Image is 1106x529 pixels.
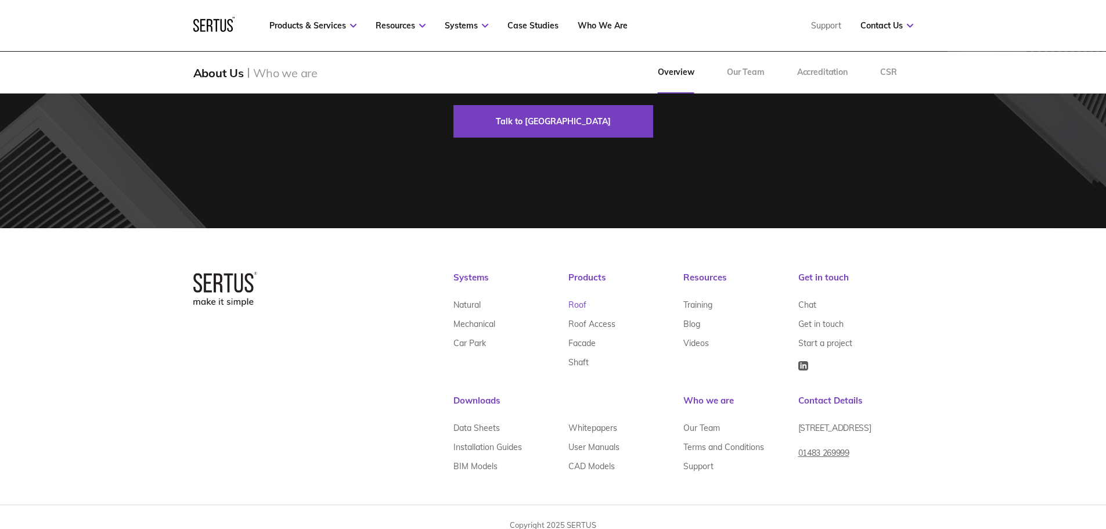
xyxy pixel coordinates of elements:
a: Chat [798,295,816,314]
a: BIM Models [453,456,498,476]
img: Icon [798,361,808,370]
span: [STREET_ADDRESS] [798,423,871,433]
a: Who We Are [578,20,628,31]
a: CAD Models [568,456,615,476]
a: Roof [568,295,586,314]
a: Support [811,20,841,31]
a: Get in touch [798,314,844,333]
a: 01483 269999 [798,443,849,472]
a: Car Park [453,333,486,352]
a: Installation Guides [453,437,522,456]
a: Contact Us [860,20,913,31]
a: Start a project [798,333,852,352]
a: Products & Services [269,20,356,31]
div: About Us [193,66,244,80]
iframe: Chat Widget [897,394,1106,529]
div: Resources [683,272,798,295]
a: Facade [568,333,596,352]
div: Who we are [683,395,798,418]
img: logo-box-2bec1e6d7ed5feb70a4f09a85fa1bbdd.png [193,272,257,307]
a: Resources [376,20,426,31]
div: Who we are [253,66,318,80]
a: Mechanical [453,314,495,333]
a: Support [683,456,714,476]
a: Accreditation [781,52,864,93]
a: Terms and Conditions [683,437,764,456]
a: Videos [683,333,709,352]
div: Get in touch [798,272,913,295]
div: Downloads [453,395,683,418]
a: Our Team [711,52,781,93]
div: Products [568,272,683,295]
a: Systems [445,20,488,31]
a: Shaft [568,352,589,372]
a: Talk to [GEOGRAPHIC_DATA] [453,105,653,138]
a: Our Team [683,418,720,437]
a: Training [683,295,712,314]
a: Roof Access [568,314,615,333]
a: Blog [683,314,700,333]
div: Systems [453,272,568,295]
a: Natural [453,295,481,314]
a: Data Sheets [453,418,500,437]
div: Contact Details [798,395,913,418]
a: Case Studies [507,20,559,31]
a: User Manuals [568,437,619,456]
a: CSR [864,52,913,93]
a: Whitepapers [568,418,617,437]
